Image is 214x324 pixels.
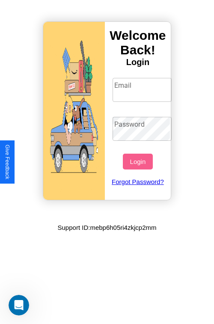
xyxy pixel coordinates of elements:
[105,57,171,67] h4: Login
[108,169,168,194] a: Forgot Password?
[4,145,10,179] div: Give Feedback
[123,154,152,169] button: Login
[105,28,171,57] h3: Welcome Back!
[58,222,157,233] p: Support ID: mebp6h05ri4zkjcp2mm
[9,295,29,315] iframe: Intercom live chat
[43,22,105,200] img: gif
